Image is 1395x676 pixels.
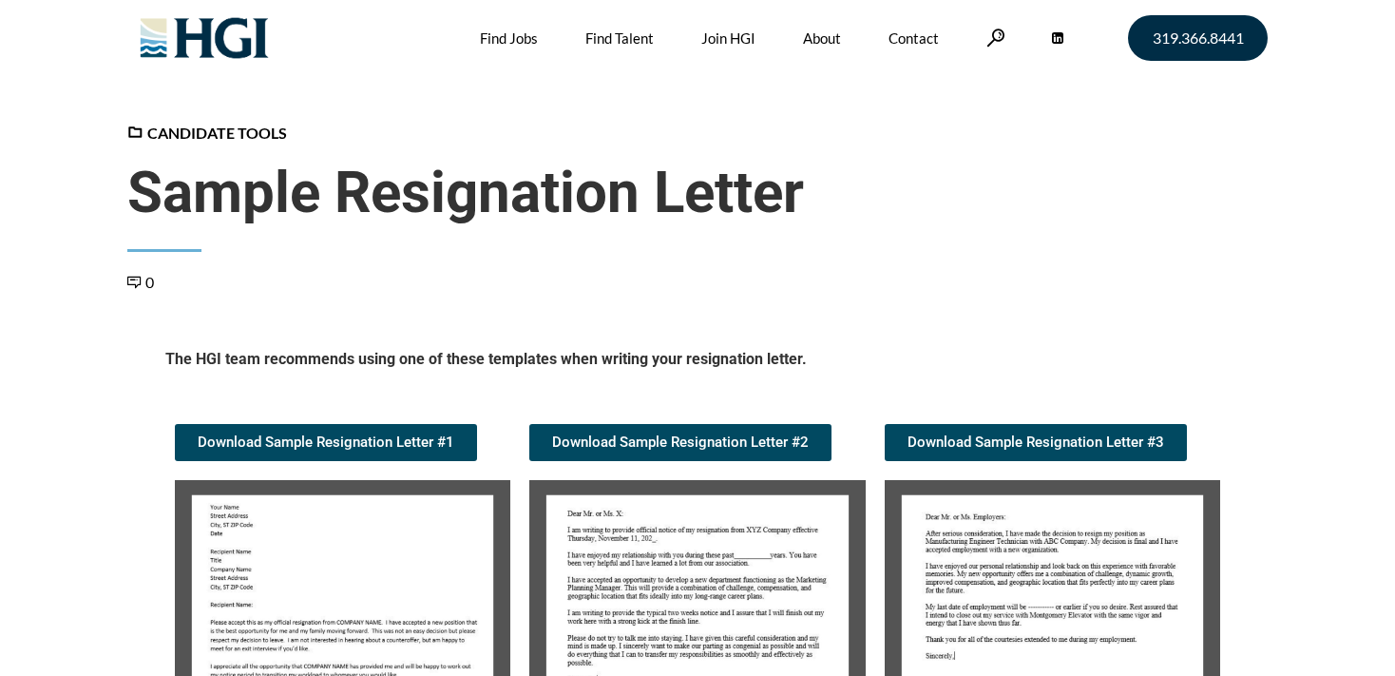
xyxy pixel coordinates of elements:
[127,124,287,142] a: Candidate Tools
[908,435,1164,450] span: Download Sample Resignation Letter #3
[529,424,831,461] a: Download Sample Resignation Letter #2
[552,435,809,450] span: Download Sample Resignation Letter #2
[1153,30,1244,46] span: 319.366.8441
[127,273,154,291] a: 0
[175,424,477,461] a: Download Sample Resignation Letter #1
[885,424,1187,461] a: Download Sample Resignation Letter #3
[198,435,454,450] span: Download Sample Resignation Letter #1
[986,29,1005,47] a: Search
[1128,15,1268,61] a: 319.366.8441
[127,159,1268,227] span: Sample Resignation Letter
[165,349,1230,377] h5: The HGI team recommends using one of these templates when writing your resignation letter.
